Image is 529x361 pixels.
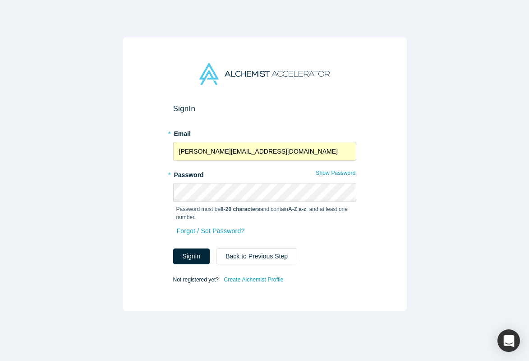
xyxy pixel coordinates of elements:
[199,63,329,85] img: Alchemist Accelerator Logo
[299,206,306,212] strong: a-z
[173,248,210,264] button: SignIn
[173,277,219,283] span: Not registered yet?
[176,223,245,239] a: Forgot / Set Password?
[173,104,356,113] h2: Sign In
[173,167,356,180] label: Password
[221,206,260,212] strong: 8-20 characters
[176,205,353,221] p: Password must be and contain , , and at least one number.
[216,248,297,264] button: Back to Previous Step
[173,126,356,139] label: Email
[288,206,297,212] strong: A-Z
[315,167,356,179] button: Show Password
[223,274,284,286] a: Create Alchemist Profile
